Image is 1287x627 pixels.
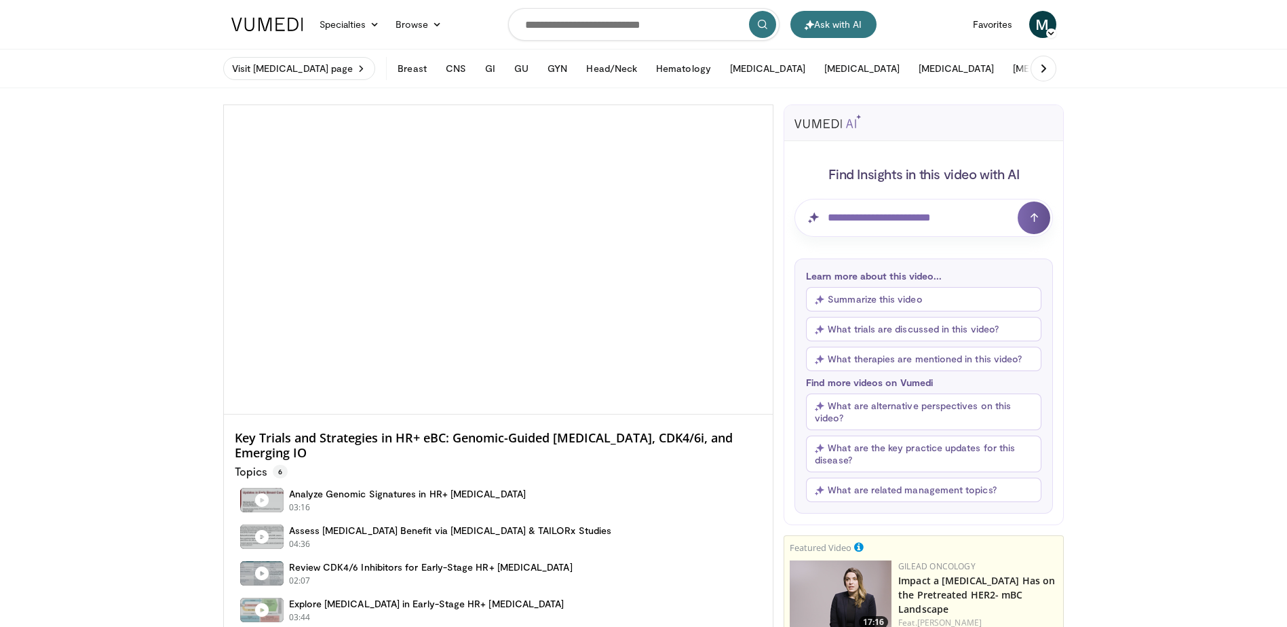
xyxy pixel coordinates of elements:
button: GI [477,55,503,82]
p: Topics [235,465,288,478]
button: What are the key practice updates for this disease? [806,436,1041,472]
a: Browse [387,11,450,38]
button: [MEDICAL_DATA] [910,55,1002,82]
button: Summarize this video [806,287,1041,311]
button: [MEDICAL_DATA] [1005,55,1096,82]
button: GYN [539,55,575,82]
img: vumedi-ai-logo.svg [794,115,861,128]
button: [MEDICAL_DATA] [722,55,813,82]
p: 03:16 [289,501,311,514]
h4: Explore [MEDICAL_DATA] in Early-Stage HR+ [MEDICAL_DATA] [289,598,564,610]
h4: Key Trials and Strategies in HR+ eBC: Genomic-Guided [MEDICAL_DATA], CDK4/6i, and Emerging IO [235,431,763,460]
button: [MEDICAL_DATA] [816,55,908,82]
a: M [1029,11,1056,38]
button: What are alternative perspectives on this video? [806,394,1041,430]
a: Visit [MEDICAL_DATA] page [223,57,376,80]
video-js: Video Player [224,105,773,415]
button: What are related management topics? [806,478,1041,502]
button: Head/Neck [578,55,645,82]
button: Hematology [648,55,719,82]
img: VuMedi Logo [231,18,303,31]
span: 6 [273,465,288,478]
button: What trials are discussed in this video? [806,317,1041,341]
p: Find more videos on Vumedi [806,377,1041,388]
h4: Review CDK4/6 Inhibitors for Early-Stage HR+ [MEDICAL_DATA] [289,561,573,573]
button: Breast [389,55,434,82]
h4: Find Insights in this video with AI [794,165,1053,183]
a: Impact a [MEDICAL_DATA] Has on the Pretreated HER2- mBC Landscape [898,574,1055,615]
input: Search topics, interventions [508,8,780,41]
input: Question for AI [794,199,1053,237]
p: 03:44 [289,611,311,624]
button: GU [506,55,537,82]
p: 02:07 [289,575,311,587]
a: Gilead Oncology [898,560,976,572]
p: Learn more about this video... [806,270,1041,282]
h4: Analyze Genomic Signatures in HR+ [MEDICAL_DATA] [289,488,526,500]
button: CNS [438,55,474,82]
a: Favorites [965,11,1021,38]
h4: Assess [MEDICAL_DATA] Benefit via [MEDICAL_DATA] & TAILORx Studies [289,525,612,537]
small: Featured Video [790,541,851,554]
button: What therapies are mentioned in this video? [806,347,1041,371]
button: Ask with AI [790,11,877,38]
a: Specialties [311,11,388,38]
p: 04:36 [289,538,311,550]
